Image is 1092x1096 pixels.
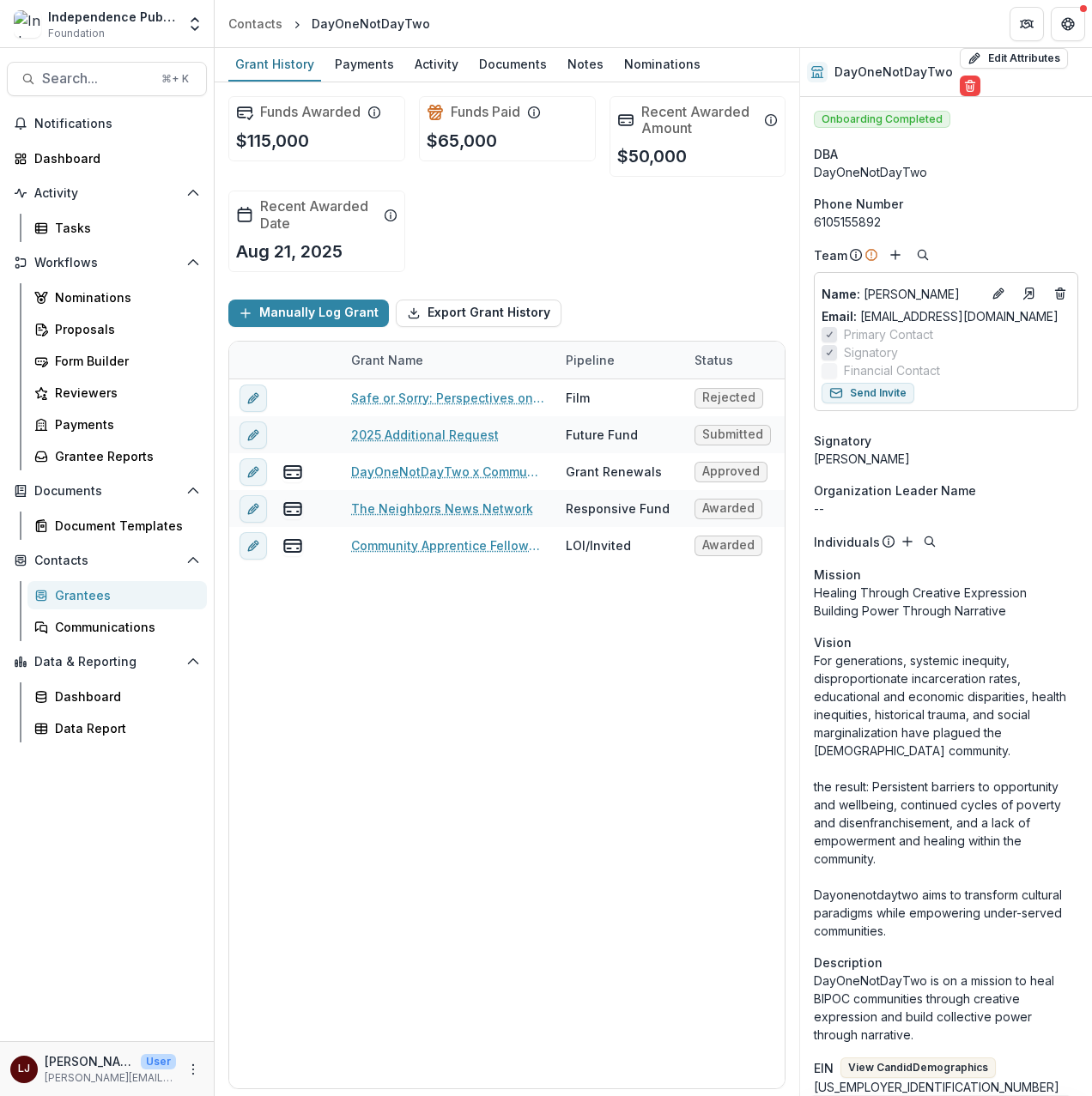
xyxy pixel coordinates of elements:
div: [PERSON_NAME] [814,450,1078,468]
span: Email: [822,309,857,324]
div: ⌘ + K [158,70,192,88]
div: Documents [472,51,554,76]
button: edit [240,457,267,485]
button: Open Contacts [7,547,207,574]
a: The Neighbors News Network [351,500,533,518]
div: Lorraine Jabouin [18,1063,30,1075]
div: Payments [328,51,401,76]
a: Proposals [27,315,207,343]
div: DayOneNotDayTwo [814,163,1078,181]
p: EIN [814,1059,834,1077]
button: view-payments [282,498,303,518]
span: Notifications [34,117,200,131]
span: Signatory [814,432,871,450]
div: Pipeline [555,342,684,378]
button: Get Help [1051,7,1085,41]
a: Payments [27,410,207,439]
button: Deletes [1050,283,1071,304]
p: [PERSON_NAME] [822,285,981,303]
button: Open Workflows [7,249,207,276]
a: Dashboard [7,144,207,173]
button: Search [919,531,940,552]
div: LOI/Invited [566,536,631,554]
button: Open Documents [7,477,207,505]
p: Aug 21, 2025 [236,239,343,264]
div: Nominations [617,51,707,76]
div: Proposals [55,320,193,338]
span: Documents [34,484,179,499]
h2: Funds Awarded [260,104,361,120]
span: Primary Contact [844,325,933,343]
img: Independence Public Media Foundation [14,10,41,38]
span: Name : [822,287,860,301]
h2: Recent Awarded Date [260,198,377,231]
p: Individuals [814,533,880,551]
div: Grantee Reports [55,447,193,465]
div: Dashboard [55,687,193,705]
div: Future Fund [566,426,638,444]
p: $65,000 [427,128,497,154]
span: DBA [814,145,838,163]
span: Activity [34,186,179,201]
a: Nominations [617,48,707,82]
p: For generations, systemic inequity, disproportionate incarceration rates, educational and economi... [814,651,1078,940]
nav: breadcrumb [221,11,437,36]
div: Status [684,342,813,378]
div: Contacts [228,15,282,33]
button: More [183,1059,203,1080]
span: Signatory [844,343,898,361]
a: Grantee Reports [27,442,207,470]
a: Reviewers [27,378,207,407]
div: Tasks [55,219,193,237]
span: Foundation [48,26,105,41]
span: Onboarding Completed [814,111,950,128]
a: Tasks [27,214,207,242]
span: Awarded [702,538,755,553]
div: Responsive Fund [566,500,670,518]
div: Dashboard [34,149,193,167]
span: Vision [814,633,852,651]
a: Email: [EMAIL_ADDRESS][DOMAIN_NAME] [822,307,1059,325]
a: DayOneNotDayTwo x Community AF [351,463,545,481]
span: Phone Number [814,195,903,213]
div: [US_EMPLOYER_IDENTIFICATION_NUMBER] [814,1078,1078,1096]
button: Send Invite [822,383,914,403]
div: Pipeline [555,351,625,369]
button: view-payments [282,461,303,481]
a: Grantees [27,581,207,609]
span: Search... [42,70,151,87]
h2: Recent Awarded Amount [641,104,758,136]
button: Edit [988,283,1009,304]
button: Add [885,245,906,265]
p: [PERSON_NAME] [45,1052,134,1070]
div: Independence Public Media Foundation [48,8,176,26]
button: Notifications [7,110,207,137]
a: Grant History [228,48,321,82]
button: Manually Log Grant [228,300,389,327]
a: Contacts [221,11,289,36]
button: Search [913,245,933,265]
button: Open Activity [7,179,207,207]
span: Workflows [34,256,179,270]
a: Payments [328,48,401,82]
div: Status [684,351,743,369]
span: Mission [814,566,861,584]
button: Open Data & Reporting [7,648,207,675]
span: Financial Contact [844,361,940,379]
a: Name: [PERSON_NAME] [822,285,981,303]
button: edit [240,421,267,448]
p: $50,000 [617,143,687,169]
button: view-payments [282,535,303,555]
a: Dashboard [27,682,207,711]
div: Grant Name [341,351,434,369]
button: edit [240,531,267,559]
div: Grant Renewals [566,463,662,481]
a: Nominations [27,283,207,312]
button: Partners [1010,7,1044,41]
button: Export Grant History [396,300,561,327]
div: Reviewers [55,384,193,402]
span: Submitted [702,427,763,442]
a: Safe or Sorry: Perspectives on the Driving Forces of Gun Violence [351,389,545,407]
button: Open entity switcher [183,7,207,41]
p: User [141,1054,176,1069]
